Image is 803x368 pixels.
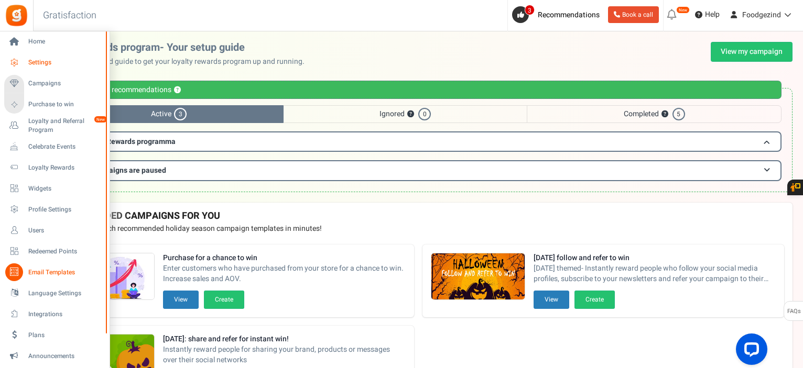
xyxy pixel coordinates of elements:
span: 5 [672,108,685,120]
button: ? [407,111,414,118]
a: Book a call [608,6,659,23]
span: Settings [28,58,102,67]
img: Recommended Campaigns [431,253,525,300]
span: Active [55,105,284,123]
span: Widgets [28,184,102,193]
h4: RECOMMENDED CAMPAIGNS FOR YOU [52,211,784,221]
a: Integrations [4,305,105,323]
span: Announcements [28,352,102,361]
em: New [676,6,690,14]
span: Integrations [28,310,102,319]
a: Loyalty Rewards [4,159,105,176]
span: Completed [527,105,782,123]
h2: Loyalty rewards program- Your setup guide [44,42,313,53]
span: Profile Settings [28,205,102,214]
span: Purchase to win [28,100,102,109]
button: ? [174,87,181,94]
span: Loyalty and Referral Program [28,117,105,135]
button: ? [661,111,668,118]
span: Email Templates [28,268,102,277]
a: Celebrate Events [4,138,105,155]
button: Create [204,291,244,309]
span: Language Settings [28,289,102,298]
a: View my campaign [711,42,793,62]
button: Create [574,291,615,309]
span: Help [702,9,720,20]
a: Widgets [4,180,105,197]
span: Ignored [284,105,527,123]
strong: [DATE] follow and refer to win [534,253,776,263]
p: Use this personalized guide to get your loyalty rewards program up and running. [44,57,313,67]
img: Gratisfaction [5,4,28,27]
a: Purchase to win [4,96,105,114]
span: Plans [28,331,102,340]
span: All campaigns are paused [80,165,166,176]
span: Loyalty Rewards [28,163,102,172]
div: Personalized recommendations [55,81,782,99]
span: 3 [174,108,187,120]
a: Language Settings [4,284,105,302]
a: Email Templates [4,263,105,281]
span: Instantly reward people for sharing your brand, products or messages over their social networks [163,344,406,365]
a: Plans [4,326,105,344]
span: FAQs [787,302,801,321]
span: Home [28,37,102,46]
strong: Purchase for a chance to win [163,253,406,263]
a: Loyalty and Referral Program New [4,117,105,135]
a: Users [4,221,105,239]
em: New [94,116,107,123]
a: Profile Settings [4,200,105,218]
button: View [163,291,199,309]
p: Preview and launch recommended holiday season campaign templates in minutes! [52,224,784,234]
button: View [534,291,569,309]
h3: Gratisfaction [31,5,108,26]
a: 3 Recommendations [512,6,604,23]
span: Redeemed Points [28,247,102,256]
span: Users [28,226,102,235]
span: 3 [525,5,535,15]
a: Home [4,33,105,51]
span: 0 [418,108,431,120]
a: Help [691,6,724,23]
a: Campaigns [4,75,105,93]
span: Celebrate Events [28,142,102,151]
span: Recommendations [538,9,600,20]
span: Enter customers who have purchased from your store for a chance to win. Increase sales and AOV. [163,263,406,284]
a: Redeemed Points [4,242,105,260]
strong: [DATE]: share and refer for instant win! [163,334,406,344]
span: [DATE] themed- Instantly reward people who follow your social media profiles, subscribe to your n... [534,263,776,284]
span: Foodgezind [742,9,781,20]
span: Campaigns [28,79,102,88]
a: Announcements [4,347,105,365]
a: Settings [4,54,105,72]
span: Loyalty Rewards programma [80,136,176,147]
